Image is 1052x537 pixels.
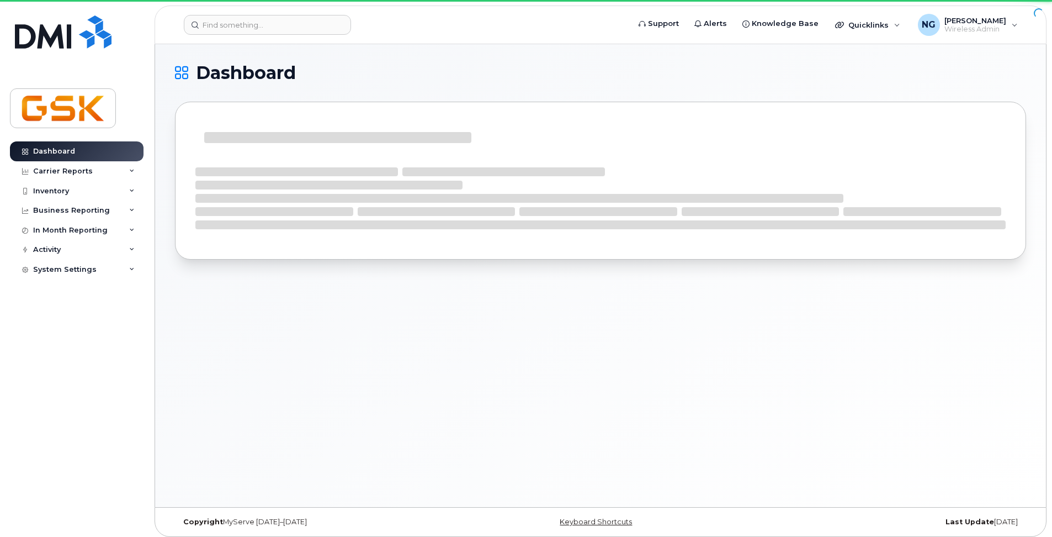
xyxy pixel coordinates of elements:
a: Keyboard Shortcuts [560,518,632,526]
div: MyServe [DATE]–[DATE] [175,518,459,527]
div: [DATE] [742,518,1026,527]
span: Dashboard [196,65,296,81]
strong: Copyright [183,518,223,526]
strong: Last Update [945,518,994,526]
